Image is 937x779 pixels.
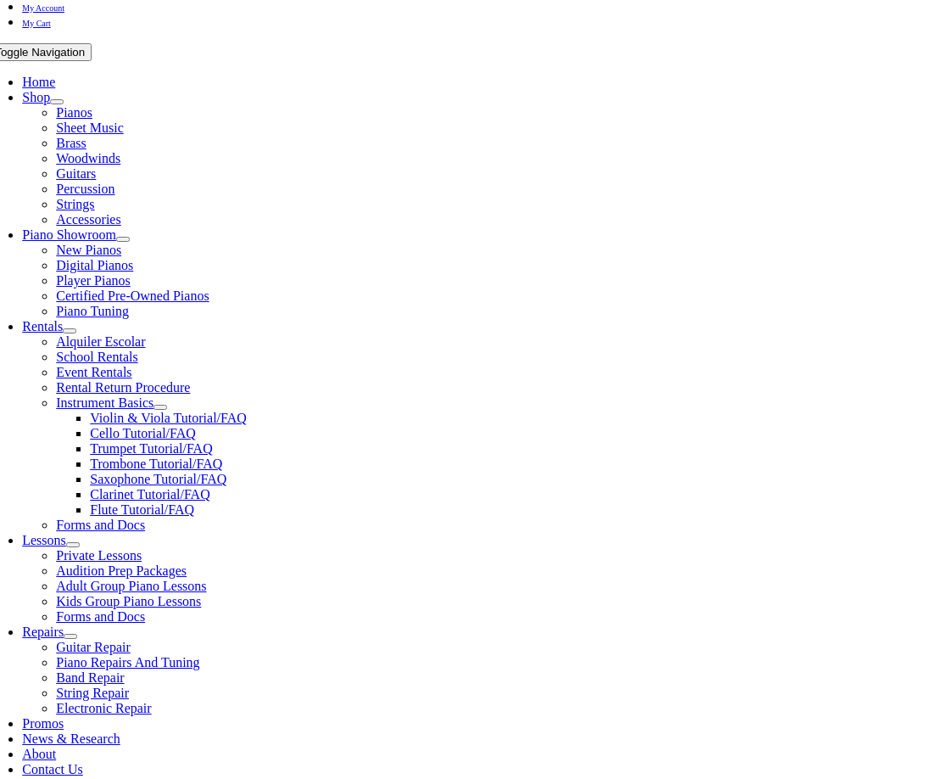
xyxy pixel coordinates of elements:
a: Woodwinds [56,151,120,165]
a: Promos [22,716,64,731]
a: New Pianos [56,243,121,257]
a: Digital Pianos [56,258,133,272]
a: Violin & Viola Tutorial/FAQ [90,411,247,425]
button: Open submenu of Rentals [63,328,76,333]
a: Forms and Docs [56,518,145,532]
a: Alquiler Escolar [56,334,145,349]
a: Guitar Repair [56,640,131,654]
a: Forms and Docs [56,609,145,624]
a: Piano Repairs And Tuning [56,655,199,670]
a: Percussion [56,182,114,196]
span: Rentals [22,319,63,333]
a: Certified Pre-Owned Pianos [56,289,209,303]
a: Player Pianos [56,273,131,288]
a: Electronic Repair [56,701,151,715]
a: Accessories [56,212,120,227]
a: Cello Tutorial/FAQ [90,426,196,440]
a: Trombone Tutorial/FAQ [90,457,222,471]
a: Pianos [56,105,92,120]
span: My Account [22,3,64,13]
a: Adult Group Piano Lessons [56,579,206,593]
a: Flute Tutorial/FAQ [90,502,194,517]
a: Lessons [22,533,66,547]
a: Event Rentals [56,365,131,379]
a: Kids Group Piano Lessons [56,594,201,608]
button: Open submenu of Piano Showroom [116,237,130,242]
button: Open submenu of Shop [50,99,64,104]
a: Shop [22,90,50,104]
a: My Cart [22,14,51,29]
a: Clarinet Tutorial/FAQ [90,487,210,502]
a: School Rentals [56,350,137,364]
a: Rental Return Procedure [56,380,190,395]
a: Guitars [56,166,96,181]
button: Open submenu of Repairs [64,634,77,639]
a: Home [22,75,55,89]
a: Brass [56,136,86,150]
a: Trumpet Tutorial/FAQ [90,441,212,456]
a: Band Repair [56,670,124,685]
a: Piano Tuning [56,304,129,318]
a: About [22,747,56,761]
button: Open submenu of Instrument Basics [153,405,167,410]
a: String Repair [56,686,129,700]
a: Strings [56,197,94,211]
a: Instrument Basics [56,395,153,410]
a: Contact Us [22,762,83,776]
a: Audition Prep Packages [56,563,187,578]
span: My Cart [22,19,51,28]
a: Private Lessons [56,548,142,563]
a: Saxophone Tutorial/FAQ [90,472,226,486]
a: Sheet Music [56,120,124,135]
button: Open submenu of Lessons [66,542,80,547]
a: Piano Showroom [22,227,116,242]
a: News & Research [22,731,120,746]
a: Repairs [22,625,64,639]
